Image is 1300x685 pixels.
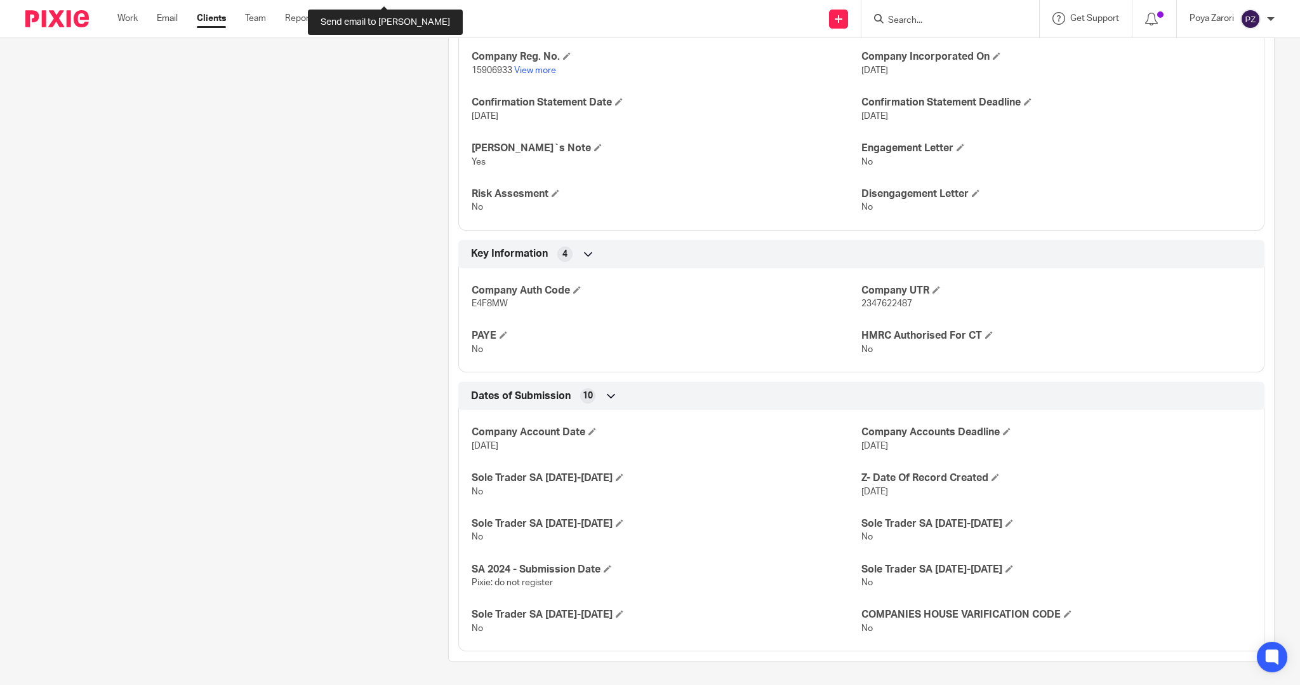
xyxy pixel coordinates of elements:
[861,203,873,212] span: No
[562,248,567,261] span: 4
[472,142,861,155] h4: [PERSON_NAME]`s Note
[472,345,483,354] span: No
[861,487,888,496] span: [DATE]
[472,158,486,166] span: Yes
[197,12,226,25] a: Clients
[861,608,1251,621] h4: COMPANIES HOUSE VARIFICATION CODE
[861,578,873,587] span: No
[861,471,1251,485] h4: Z- Date Of Record Created
[861,112,888,121] span: [DATE]
[471,247,548,261] span: Key Information
[157,12,178,25] a: Email
[472,471,861,485] h4: Sole Trader SA [DATE]-[DATE]
[472,608,861,621] h4: Sole Trader SA [DATE]-[DATE]
[472,66,512,75] span: 15906933
[472,329,861,342] h4: PAYE
[887,15,1001,27] input: Search
[1190,12,1234,25] p: Poya Zarori
[472,426,861,439] h4: Company Account Date
[472,487,483,496] span: No
[472,517,861,531] h4: Sole Trader SA [DATE]-[DATE]
[1240,9,1261,29] img: svg%3E
[861,299,912,308] span: 2347622487
[861,142,1251,155] h4: Engagement Letter
[471,390,571,403] span: Dates of Submission
[472,624,483,633] span: No
[336,12,369,25] a: Settings
[861,329,1251,342] h4: HMRC Authorised For CT
[472,203,483,212] span: No
[861,624,873,633] span: No
[472,563,861,576] h4: SA 2024 - Submission Date
[472,112,498,121] span: [DATE]
[861,50,1251,64] h4: Company Incorporated On
[861,532,873,541] span: No
[25,10,89,27] img: Pixie
[861,517,1251,531] h4: Sole Trader SA [DATE]-[DATE]
[117,12,138,25] a: Work
[472,578,553,587] span: Pixie: do not register
[285,12,317,25] a: Reports
[861,158,873,166] span: No
[861,426,1251,439] h4: Company Accounts Deadline
[472,96,861,109] h4: Confirmation Statement Date
[861,442,888,451] span: [DATE]
[245,12,266,25] a: Team
[472,187,861,201] h4: Risk Assesment
[861,563,1251,576] h4: Sole Trader SA [DATE]-[DATE]
[861,284,1251,297] h4: Company UTR
[472,442,498,451] span: [DATE]
[583,390,593,402] span: 10
[861,96,1251,109] h4: Confirmation Statement Deadline
[861,187,1251,201] h4: Disengagement Letter
[472,284,861,297] h4: Company Auth Code
[472,532,483,541] span: No
[1070,14,1119,23] span: Get Support
[861,66,888,75] span: [DATE]
[514,66,556,75] a: View more
[861,345,873,354] span: No
[472,299,508,308] span: E4F8MW
[472,50,861,64] h4: Company Reg. No.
